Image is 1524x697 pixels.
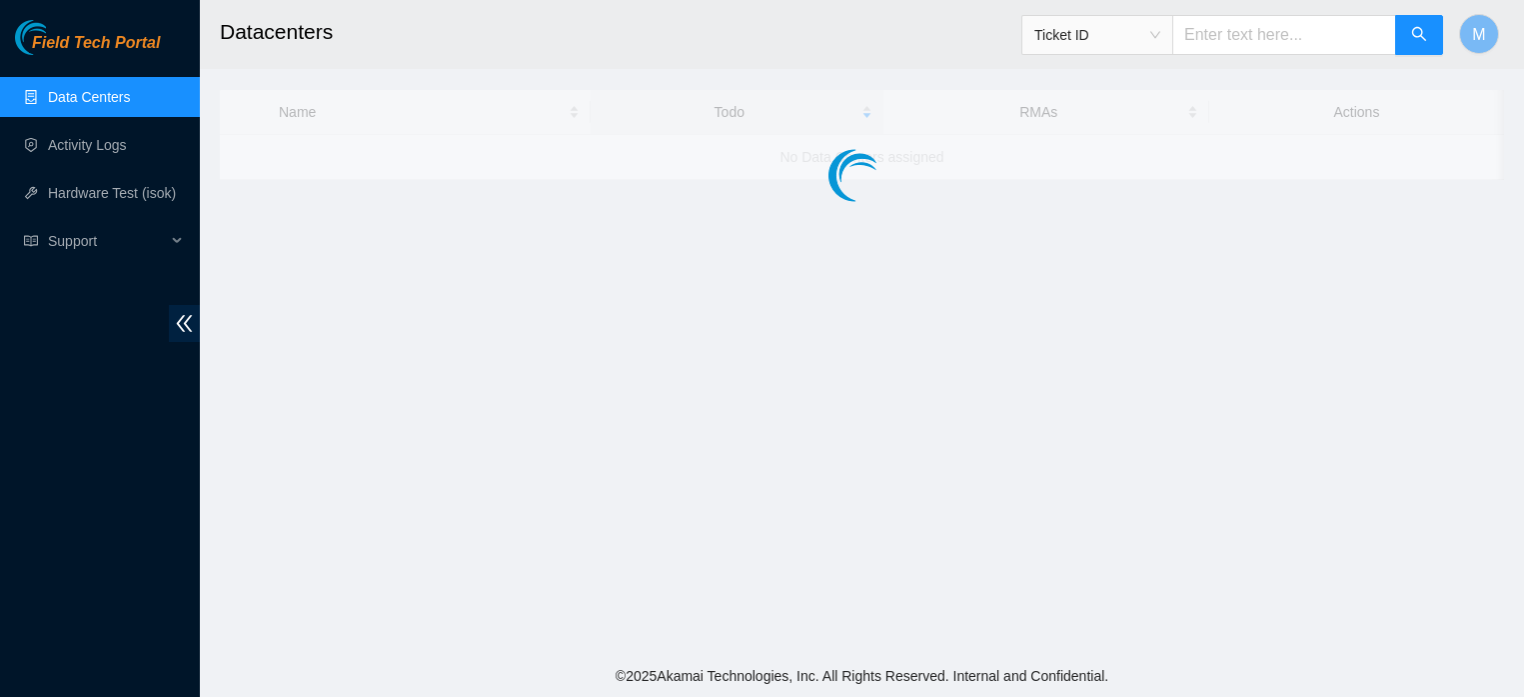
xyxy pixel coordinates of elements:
[32,34,160,53] span: Field Tech Portal
[48,89,130,105] a: Data Centers
[48,185,176,201] a: Hardware Test (isok)
[15,36,160,62] a: Akamai TechnologiesField Tech Portal
[15,20,101,55] img: Akamai Technologies
[24,234,38,248] span: read
[200,655,1524,697] footer: © 2025 Akamai Technologies, Inc. All Rights Reserved. Internal and Confidential.
[48,137,127,153] a: Activity Logs
[1472,22,1485,47] span: M
[1395,15,1443,55] button: search
[1459,14,1499,54] button: M
[48,221,166,261] span: Support
[1034,20,1160,50] span: Ticket ID
[1411,26,1427,45] span: search
[1172,15,1396,55] input: Enter text here...
[169,305,200,342] span: double-left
